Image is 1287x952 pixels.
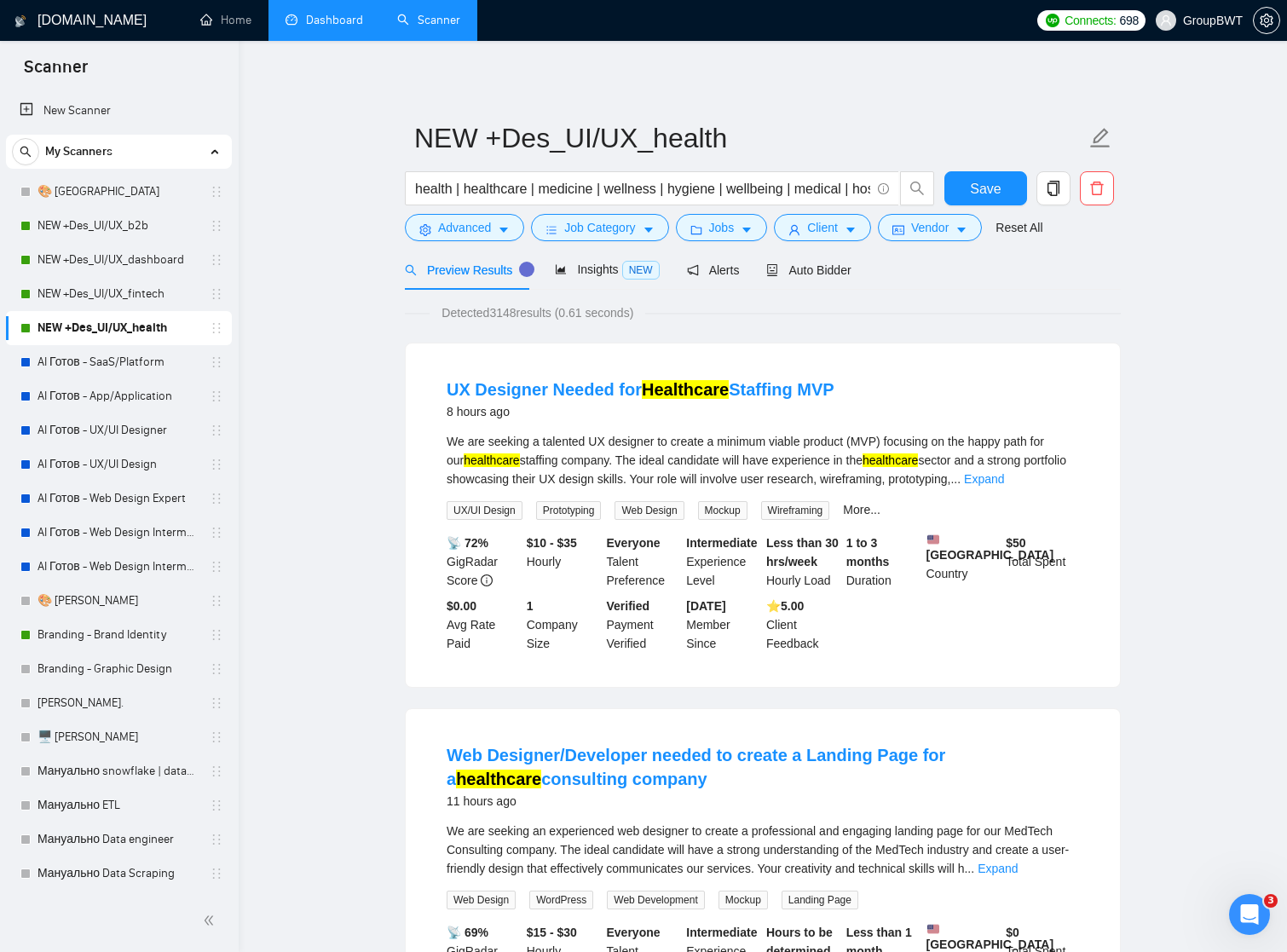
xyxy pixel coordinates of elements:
[210,526,223,539] span: holder
[607,926,661,939] b: Everyone
[950,472,961,486] span: ...
[447,401,834,422] div: 8 hours ago
[686,926,757,939] b: Intermediate
[38,720,199,754] a: 🖥️ [PERSON_NAME]
[38,516,199,550] a: AI Готов - Web Design Intermediate минус Developer
[643,223,655,236] span: caret-down
[447,746,945,788] a: Web Designer/Developer needed to create a Landing Page for ahealthcareconsulting company
[38,413,199,447] a: AI Готов - UX/UI Designer
[766,599,804,613] b: ⭐️ 5.00
[686,599,725,613] b: [DATE]
[286,13,363,27] a: dashboardDashboard
[845,223,857,236] span: caret-down
[397,13,460,27] a: searchScanner
[38,822,199,857] a: Мануально Data engineer
[900,171,934,205] button: search
[843,534,923,590] div: Duration
[1081,181,1113,196] span: delete
[536,501,602,520] span: Prototyping
[210,560,223,574] span: holder
[38,243,199,277] a: NEW +Des_UI/UX_dashboard
[210,764,223,778] span: holder
[1006,926,1019,939] b: $ 0
[38,209,199,243] a: NEW +Des_UI/UX_b2b
[210,253,223,267] span: holder
[38,618,199,652] a: Branding - Brand Identity
[555,263,659,276] span: Insights
[687,263,740,277] span: Alerts
[878,214,982,241] button: idcardVendorcaret-down
[38,345,199,379] a: AI Готов - SaaS/Platform
[447,432,1079,488] div: We are seeking a talented UX designer to create a minimum viable product (MVP) focusing on the ha...
[210,219,223,233] span: holder
[38,686,199,720] a: [PERSON_NAME].
[607,599,650,613] b: Verified
[741,223,753,236] span: caret-down
[419,223,431,236] span: setting
[1037,181,1070,196] span: copy
[719,891,768,909] span: Mockup
[788,223,800,236] span: user
[901,181,933,196] span: search
[1089,127,1111,149] span: edit
[447,926,488,939] b: 📡 69%
[210,696,223,710] span: holder
[210,287,223,301] span: holder
[447,791,1079,811] div: 11 hours ago
[1065,11,1116,30] span: Connects:
[761,501,830,520] span: Wireframing
[527,926,577,939] b: $15 - $30
[447,599,476,613] b: $0.00
[927,923,939,935] img: 🇺🇸
[683,597,763,653] div: Member Since
[6,94,232,128] li: New Scanner
[763,597,843,653] div: Client Feedback
[210,185,223,199] span: holder
[774,214,871,241] button: userClientcaret-down
[1036,171,1071,205] button: copy
[996,218,1042,237] a: Reset All
[447,380,834,399] a: UX Designer Needed forHealthcareStaffing MVP
[438,218,491,237] span: Advanced
[683,534,763,590] div: Experience Level
[481,574,493,586] span: info-circle
[531,214,668,241] button: barsJob Categorycaret-down
[38,584,199,618] a: 🎨 [PERSON_NAME]
[1006,536,1025,550] b: $ 50
[38,857,199,891] a: Мануально Data Scraping
[927,534,939,545] img: 🇺🇸
[210,730,223,744] span: holder
[690,223,702,236] span: folder
[564,218,635,237] span: Job Category
[14,8,26,35] img: logo
[210,628,223,642] span: holder
[763,534,843,590] div: Hourly Load
[38,311,199,345] a: NEW +Des_UI/UX_health
[210,458,223,471] span: holder
[210,355,223,369] span: holder
[892,223,904,236] span: idcard
[519,262,534,277] div: Tooltip anchor
[603,534,684,590] div: Talent Preference
[923,534,1003,590] div: Country
[45,135,113,169] span: My Scanners
[529,891,593,909] span: WordPress
[944,171,1027,205] button: Save
[676,214,768,241] button: folderJobscaret-down
[1160,14,1172,26] span: user
[430,303,645,322] span: Detected 3148 results (0.61 seconds)
[447,536,488,550] b: 📡 72%
[545,223,557,236] span: bars
[1264,894,1278,908] span: 3
[1253,14,1280,27] a: setting
[686,536,757,550] b: Intermediate
[766,536,839,568] b: Less than 30 hrs/week
[642,380,729,399] mark: Healthcare
[964,472,1004,486] a: Expand
[498,223,510,236] span: caret-down
[709,218,735,237] span: Jobs
[447,822,1079,878] div: We are seeking an experienced web designer to create a professional and engaging landing page for...
[615,501,684,520] span: Web Design
[1002,534,1082,590] div: Total Spent
[210,424,223,437] span: holder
